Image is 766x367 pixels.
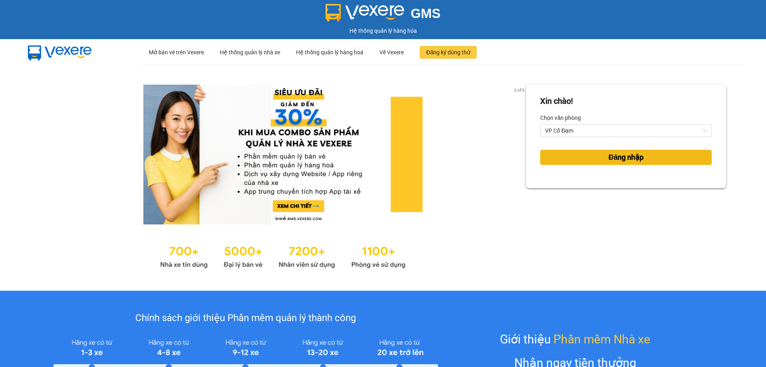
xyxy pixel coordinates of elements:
span: Phần mềm Nhà xe [553,330,650,349]
div: Xin chào! [540,95,573,107]
button: previous slide / item [40,85,51,224]
a: GMS [326,12,441,18]
span: Đăng ký dùng thử [426,48,470,57]
label: Chọn văn phòng [540,111,581,124]
img: logo 2 [326,4,405,22]
div: Hệ thống quản lý hàng hoá [296,40,363,65]
li: slide item 2 [281,215,284,218]
span: Đăng nhập [608,152,644,163]
div: Mở bán vé trên Vexere [149,40,204,65]
button: next slide / item [515,85,526,224]
li: slide item 3 [291,215,294,218]
div: Về Vexere [379,40,404,65]
button: Đăng ký dùng thử [420,46,477,59]
div: Hệ thống quản lý nhà xe [220,40,280,65]
div: Hệ thống quản lý hàng hóa [2,26,764,35]
img: Statistics.png [160,240,406,271]
span: VP Cổ Đạm [545,125,707,137]
span: GMS [411,6,440,21]
img: mbUUG5Q.png [20,39,100,65]
div: Giới thiệu [500,330,650,349]
li: slide item 1 [272,215,275,218]
div: Chính sách giới thiệu Phần mềm quản lý thành công [53,311,438,326]
button: Đăng nhập [540,150,712,165]
p: 2 of 3 [512,85,526,95]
